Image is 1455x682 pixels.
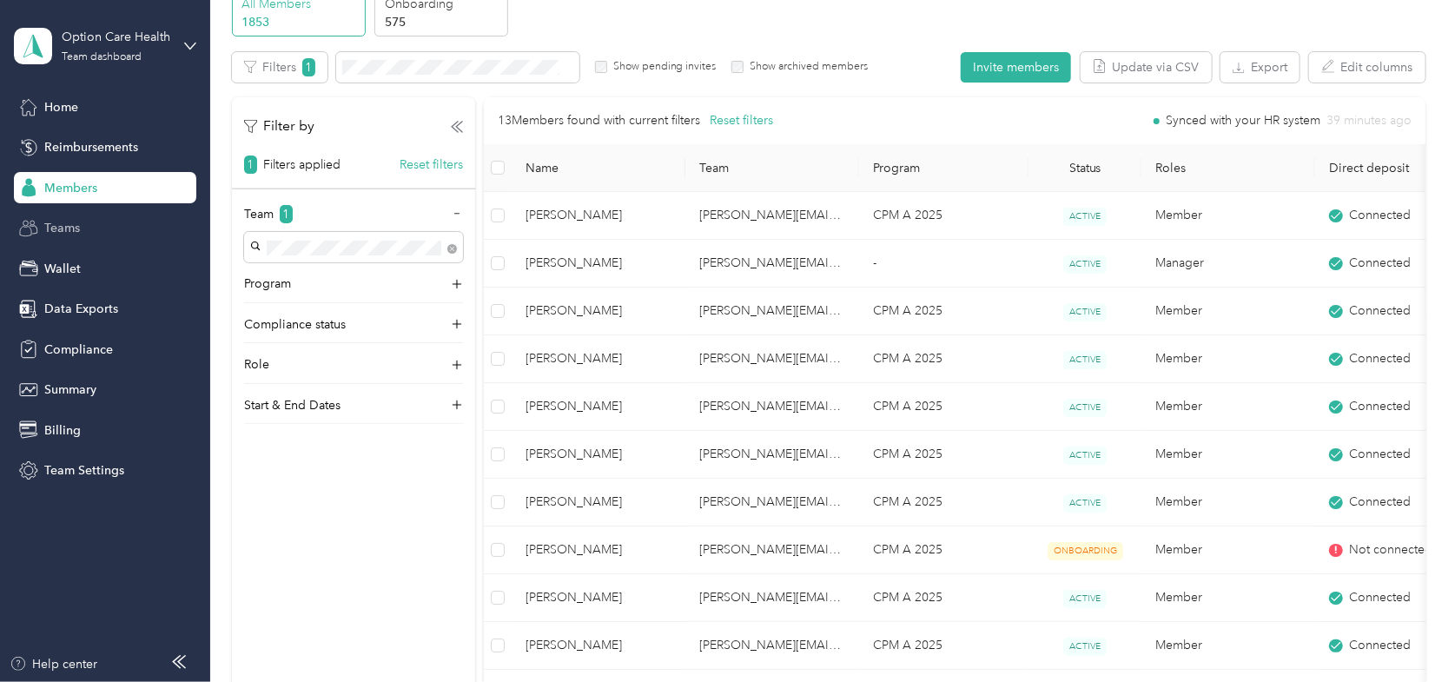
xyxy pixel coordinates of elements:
[244,275,291,293] p: Program
[1063,303,1107,321] span: ACTIVE
[526,301,671,321] span: [PERSON_NAME]
[859,335,1028,383] td: CPM A 2025
[1063,208,1107,226] span: ACTIVE
[1028,526,1141,574] td: ONBOARDING
[512,574,685,622] td: Brittney Richardson
[526,254,671,273] span: [PERSON_NAME]
[512,288,685,335] td: Carla Payne
[244,156,257,174] span: 1
[526,540,671,560] span: [PERSON_NAME]
[1349,301,1411,321] span: Connected
[685,574,859,622] td: linda.allan@optioncare.com
[685,479,859,526] td: linda.allan@optioncare.com
[1141,240,1315,288] td: Manager
[512,479,685,526] td: Regina Fudge
[859,192,1028,240] td: CPM A 2025
[859,431,1028,479] td: CPM A 2025
[1141,479,1315,526] td: Member
[1358,585,1455,682] iframe: Everlance-gr Chat Button Frame
[44,98,78,116] span: Home
[1028,144,1141,192] th: Status
[1349,445,1411,464] span: Connected
[685,622,859,670] td: linda.allan@optioncare.com
[512,335,685,383] td: Nicole Llewellyn
[1349,254,1411,273] span: Connected
[1309,52,1425,83] button: Edit columns
[1220,52,1300,83] button: Export
[744,59,868,75] label: Show archived members
[1141,431,1315,479] td: Member
[512,144,685,192] th: Name
[62,52,142,63] div: Team dashboard
[512,622,685,670] td: Carlos Alcantara
[685,240,859,288] td: linda.allan@optioncare.com
[512,192,685,240] td: Rebecca Morgan
[1141,574,1315,622] td: Member
[859,622,1028,670] td: CPM A 2025
[385,13,503,31] p: 575
[241,13,360,31] p: 1853
[1063,399,1107,417] span: ACTIVE
[498,111,700,130] p: 13 Members found with current filters
[1141,192,1315,240] td: Member
[244,396,341,414] p: Start & End Dates
[685,144,859,192] th: Team
[44,300,118,318] span: Data Exports
[44,381,96,399] span: Summary
[1063,638,1107,656] span: ACTIVE
[1141,335,1315,383] td: Member
[44,179,97,197] span: Members
[1141,622,1315,670] td: Member
[44,421,81,440] span: Billing
[526,493,671,512] span: [PERSON_NAME]
[859,574,1028,622] td: CPM A 2025
[244,355,269,374] p: Role
[526,349,671,368] span: [PERSON_NAME]
[1141,288,1315,335] td: Member
[1141,144,1315,192] th: Roles
[244,205,274,223] p: Team
[232,52,327,83] button: Filters1
[244,315,346,334] p: Compliance status
[685,288,859,335] td: linda.allan@optioncare.com
[1081,52,1212,83] button: Update via CSV
[526,161,671,175] span: Name
[1063,447,1107,465] span: ACTIVE
[1063,590,1107,608] span: ACTIVE
[512,240,685,288] td: Linda Allan
[526,588,671,607] span: [PERSON_NAME]
[62,28,170,46] div: Option Care Health
[1141,383,1315,431] td: Member
[526,397,671,416] span: [PERSON_NAME]
[607,59,717,75] label: Show pending invites
[710,111,773,130] button: Reset filters
[859,240,1028,288] td: -
[685,335,859,383] td: linda.allan@optioncare.com
[44,461,124,480] span: Team Settings
[526,636,671,655] span: [PERSON_NAME]
[685,431,859,479] td: linda.allan@optioncare.com
[859,288,1028,335] td: CPM A 2025
[263,156,341,174] p: Filters applied
[302,58,315,76] span: 1
[512,383,685,431] td: Meredith Laurent
[1166,115,1320,127] span: Synced with your HR system
[859,526,1028,574] td: CPM A 2025
[44,219,80,237] span: Teams
[44,260,81,278] span: Wallet
[685,526,859,574] td: linda.allan@optioncare.com
[1063,255,1107,274] span: ACTIVE
[685,383,859,431] td: linda.allan@optioncare.com
[1326,115,1412,127] span: 39 minutes ago
[400,156,463,174] button: Reset filters
[244,116,314,137] p: Filter by
[512,526,685,574] td: Rob Green
[1349,493,1411,512] span: Connected
[44,138,138,156] span: Reimbursements
[1141,526,1315,574] td: Member
[859,479,1028,526] td: CPM A 2025
[685,192,859,240] td: linda.allan@optioncare.com
[280,205,293,223] span: 1
[961,52,1071,83] button: Invite members
[526,206,671,225] span: [PERSON_NAME]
